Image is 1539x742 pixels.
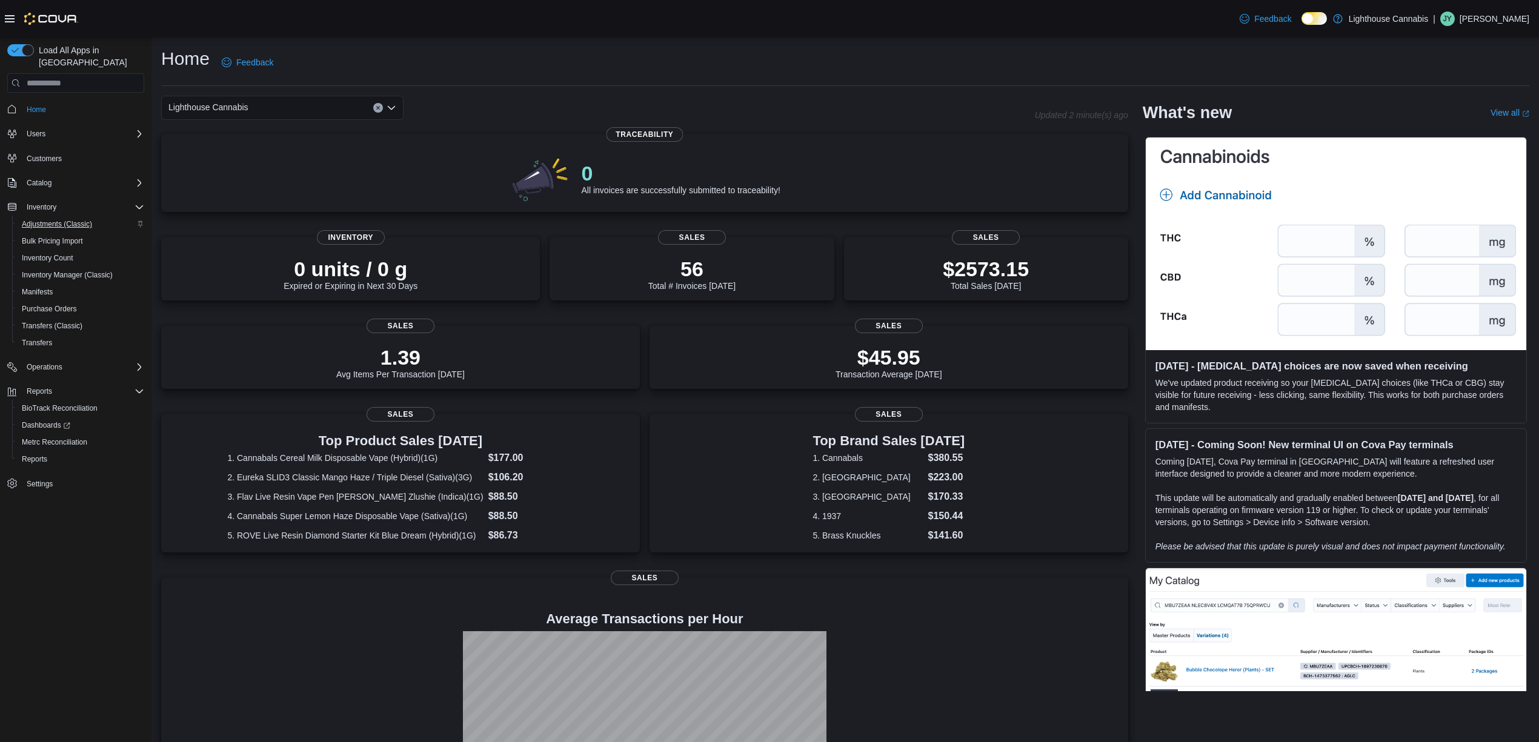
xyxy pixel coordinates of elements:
[2,199,149,216] button: Inventory
[928,489,965,504] dd: $170.33
[12,233,149,250] button: Bulk Pricing Import
[2,174,149,191] button: Catalog
[813,434,965,448] h3: Top Brand Sales [DATE]
[488,509,574,523] dd: $88.50
[12,317,149,334] button: Transfers (Classic)
[943,257,1029,291] div: Total Sales [DATE]
[1443,12,1452,26] span: JY
[367,319,434,333] span: Sales
[22,151,67,166] a: Customers
[12,434,149,451] button: Metrc Reconciliation
[22,338,52,348] span: Transfers
[227,491,483,503] dt: 3. Flav Live Resin Vape Pen [PERSON_NAME] Zlushie (Indica)(1G)
[34,44,144,68] span: Load All Apps in [GEOGRAPHIC_DATA]
[27,386,52,396] span: Reports
[373,103,383,113] button: Clear input
[928,470,965,485] dd: $223.00
[17,302,82,316] a: Purchase Orders
[22,176,144,190] span: Catalog
[836,345,942,379] div: Transaction Average [DATE]
[17,401,144,416] span: BioTrack Reconciliation
[1155,377,1517,413] p: We've updated product receiving so your [MEDICAL_DATA] choices (like THCa or CBG) stay visible fo...
[17,336,144,350] span: Transfers
[217,50,278,75] a: Feedback
[606,127,683,142] span: Traceability
[22,200,61,214] button: Inventory
[17,435,144,449] span: Metrc Reconciliation
[17,418,75,432] a: Dashboards
[22,476,144,491] span: Settings
[17,435,92,449] a: Metrc Reconciliation
[227,529,483,542] dt: 5. ROVE Live Resin Diamond Starter Kit Blue Dream (Hybrid)(1G)
[582,161,780,185] p: 0
[12,451,149,468] button: Reports
[813,510,923,522] dt: 4. 1937
[928,451,965,465] dd: $380.55
[813,452,923,464] dt: 1. Cannabals
[336,345,465,379] div: Avg Items Per Transaction [DATE]
[1143,103,1232,122] h2: What's new
[1440,12,1455,26] div: Jessie Yao
[17,268,144,282] span: Inventory Manager (Classic)
[24,13,78,25] img: Cova
[2,100,149,118] button: Home
[17,336,57,350] a: Transfers
[611,571,679,585] span: Sales
[22,101,144,116] span: Home
[27,202,56,212] span: Inventory
[855,319,923,333] span: Sales
[22,304,77,314] span: Purchase Orders
[2,475,149,492] button: Settings
[509,154,572,202] img: 0
[17,285,144,299] span: Manifests
[1155,360,1517,372] h3: [DATE] - [MEDICAL_DATA] choices are now saved when receiving
[27,178,52,188] span: Catalog
[12,283,149,300] button: Manifests
[22,219,92,229] span: Adjustments (Classic)
[17,452,144,466] span: Reports
[284,257,417,281] p: 0 units / 0 g
[17,217,144,231] span: Adjustments (Classic)
[27,105,46,114] span: Home
[17,234,88,248] a: Bulk Pricing Import
[22,200,144,214] span: Inventory
[7,95,144,524] nav: Complex example
[171,612,1119,626] h4: Average Transactions per Hour
[12,400,149,417] button: BioTrack Reconciliation
[12,250,149,267] button: Inventory Count
[2,383,149,400] button: Reports
[12,267,149,283] button: Inventory Manager (Classic)
[17,302,144,316] span: Purchase Orders
[582,161,780,195] div: All invoices are successfully submitted to traceability!
[227,471,483,483] dt: 2. Eureka SLID3 Classic Mango Haze / Triple Diesel (Sativa)(3G)
[855,407,923,422] span: Sales
[22,384,57,399] button: Reports
[952,230,1020,245] span: Sales
[1155,542,1506,551] em: Please be advised that this update is purely visual and does not impact payment functionality.
[12,216,149,233] button: Adjustments (Classic)
[22,151,144,166] span: Customers
[1349,12,1429,26] p: Lighthouse Cannabis
[1460,12,1529,26] p: [PERSON_NAME]
[27,154,62,164] span: Customers
[22,420,70,430] span: Dashboards
[22,236,83,246] span: Bulk Pricing Import
[22,127,144,141] span: Users
[27,129,45,139] span: Users
[1491,108,1529,118] a: View allExternal link
[22,127,50,141] button: Users
[488,451,574,465] dd: $177.00
[12,334,149,351] button: Transfers
[1035,110,1128,120] p: Updated 2 minute(s) ago
[17,251,144,265] span: Inventory Count
[658,230,726,245] span: Sales
[317,230,385,245] span: Inventory
[22,454,47,464] span: Reports
[227,510,483,522] dt: 4. Cannabals Super Lemon Haze Disposable Vape (Sativa)(1G)
[488,489,574,504] dd: $88.50
[1522,110,1529,118] svg: External link
[1254,13,1291,25] span: Feedback
[488,470,574,485] dd: $106.20
[17,319,144,333] span: Transfers (Classic)
[12,417,149,434] a: Dashboards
